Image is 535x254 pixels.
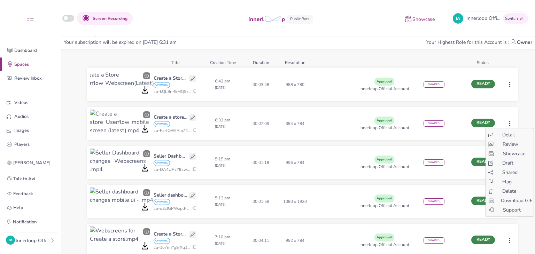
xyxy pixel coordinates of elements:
[502,159,513,167] span: Draft
[503,150,525,157] span: Showcase
[488,151,494,157] img: showcase-icon
[501,197,533,204] span: Download GIF
[502,188,516,195] span: Delete
[503,206,521,214] span: Support
[502,131,515,138] span: Detail
[502,178,512,185] span: Flag
[502,169,518,176] span: Shared
[503,141,518,148] span: Review
[488,142,494,147] img: review-icon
